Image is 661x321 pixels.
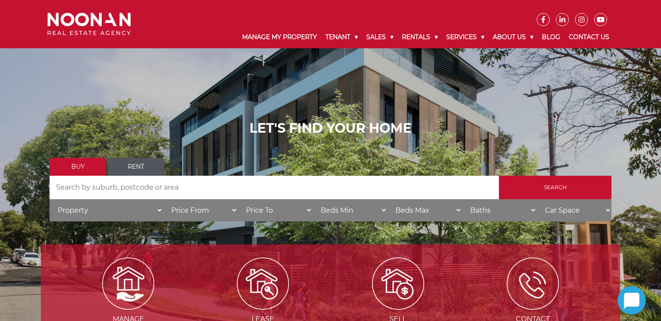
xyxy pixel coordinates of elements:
[321,26,362,48] a: Tenant
[47,13,131,36] img: Noonan Real Estate Agency
[442,26,488,48] a: Services
[538,26,565,48] a: Blog
[362,26,398,48] a: Sales
[488,26,538,48] a: About Us
[50,158,106,176] a: Buy
[372,257,424,310] img: Sell my property
[102,257,154,310] img: Manage my Property
[238,26,321,48] a: Manage My Property
[237,257,289,310] img: Lease my property
[499,176,611,199] input: Search
[507,257,559,310] img: ICONS
[50,120,611,136] h1: LET'S FIND YOUR HOME
[50,176,499,199] input: Search by suburb, postcode or area
[108,158,164,176] a: Rent
[565,26,614,48] a: Contact Us
[398,26,442,48] a: Rentals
